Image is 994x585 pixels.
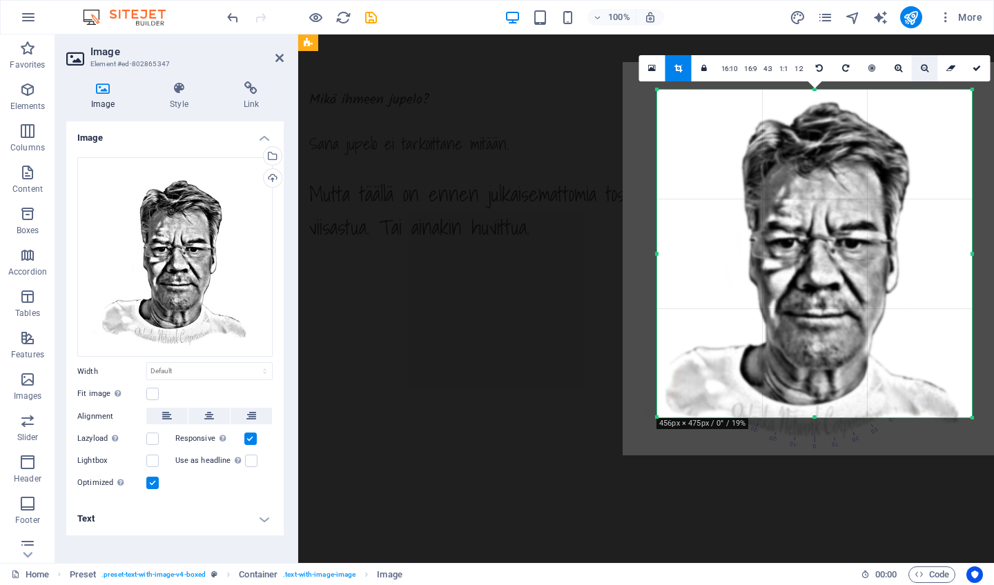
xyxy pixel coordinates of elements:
[77,368,146,375] label: Width
[377,566,402,583] span: Click to select. Double-click to edit
[15,308,40,319] p: Tables
[776,56,792,82] a: 1:1
[859,55,886,81] a: Center
[791,56,807,82] a: 1:2
[17,225,39,236] p: Boxes
[903,10,919,26] i: Publish
[790,10,806,26] i: Design (Ctrl+Alt+Y)
[790,9,806,26] button: design
[912,55,938,81] a: Zoom out
[66,121,284,146] h4: Image
[587,9,636,26] button: 100%
[760,56,776,82] a: 4:3
[307,9,324,26] button: Click here to leave preview mode and continue editing
[90,58,256,70] h3: Element #ed-802865347
[101,566,206,583] span: . preset-text-with-image-v4-boxed
[335,9,351,26] button: reload
[908,566,955,583] button: Code
[900,6,922,28] button: publish
[639,55,665,81] a: Select files from the file manager, stock photos, or upload file(s)
[225,10,241,26] i: Undo: Change image (Ctrl+Z)
[939,10,982,24] span: More
[833,55,859,81] a: Rotate right 90°
[77,157,273,357] div: IMG_4442-en4Rmcy2JCCq70FjEfXjVQ.jpeg
[885,569,887,579] span: :
[10,101,46,112] p: Elements
[644,11,656,23] i: On resize automatically adjust zoom level to fit chosen device.
[14,473,41,484] p: Header
[14,390,42,401] p: Images
[224,9,241,26] button: undo
[817,9,834,26] button: pages
[10,142,45,153] p: Columns
[283,566,355,583] span: . text-with-image-image
[77,408,146,425] label: Alignment
[66,81,145,110] h4: Image
[15,515,40,526] p: Footer
[873,10,888,26] i: AI Writer
[665,55,692,81] a: Crop mode
[886,55,912,81] a: Zoom in
[77,475,146,491] label: Optimized
[8,266,47,277] p: Accordion
[70,566,97,583] span: Click to select. Double-click to edit
[175,453,245,469] label: Use as headline
[861,566,897,583] h6: Session time
[915,566,949,583] span: Code
[239,566,277,583] span: Click to select. Double-click to edit
[70,566,402,583] nav: breadcrumb
[718,56,741,82] a: 16:10
[741,56,760,82] a: 16:9
[11,349,44,360] p: Features
[145,81,218,110] h4: Style
[66,502,284,535] h4: Text
[692,55,718,81] a: Keep aspect ratio
[845,9,861,26] button: navigator
[817,10,833,26] i: Pages (Ctrl+Alt+S)
[17,432,39,443] p: Slider
[79,9,183,26] img: Editor Logo
[938,55,964,81] a: Reset
[362,9,379,26] button: save
[77,430,146,447] label: Lazyload
[77,386,146,402] label: Fit image
[77,453,146,469] label: Lightbox
[11,566,49,583] a: Click to cancel selection. Double-click to open Pages
[873,9,889,26] button: text_generator
[807,55,833,81] a: Rotate left 90°
[363,10,379,26] i: Save (Ctrl+S)
[211,571,217,578] i: This element is a customizable preset
[175,430,244,447] label: Responsive
[335,10,351,26] i: Reload page
[219,81,284,110] h4: Link
[964,55,991,81] a: Confirm
[12,184,43,195] p: Content
[10,59,45,70] p: Favorites
[90,46,284,58] h2: Image
[875,566,897,583] span: 00 00
[608,9,630,26] h6: 100%
[933,6,988,28] button: More
[966,566,983,583] button: Usercentrics
[845,10,861,26] i: Navigator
